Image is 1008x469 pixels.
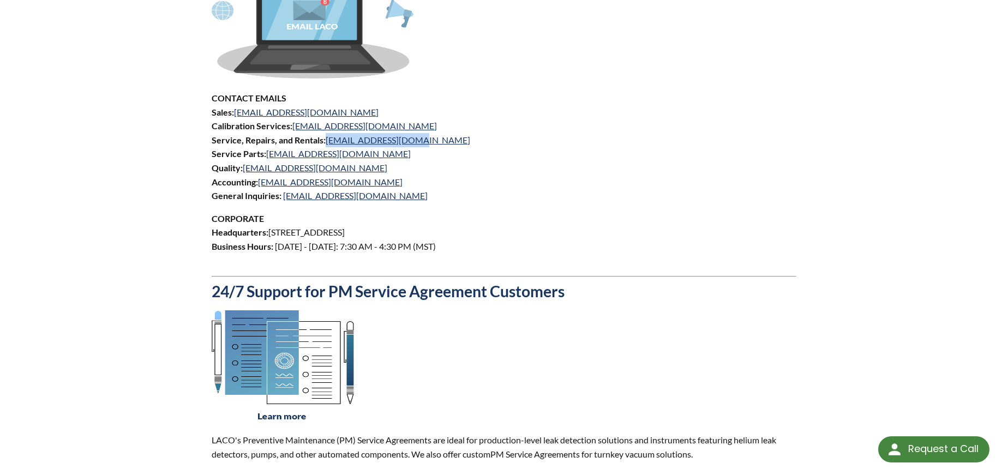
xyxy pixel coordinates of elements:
a: [EMAIL_ADDRESS][DOMAIN_NAME] [266,148,411,159]
a: [EMAIL_ADDRESS][DOMAIN_NAME] [326,135,470,145]
strong: CORPORATE [212,213,264,224]
p: LACO's Preventive Maintenance (PM) Service Agreements are ideal for production-level leak detecti... [212,433,796,461]
strong: Accounting: [212,177,258,187]
strong: CONTACT EMAILS [212,93,286,103]
a: [EMAIL_ADDRESS][DOMAIN_NAME] [234,107,379,117]
strong: Service Parts: [212,148,266,159]
a: [EMAIL_ADDRESS][DOMAIN_NAME] [243,163,387,173]
strong: Headquarters: [212,227,268,237]
div: Request a Call [878,436,989,462]
strong: Service, Repairs, and Rentals: [212,135,326,145]
strong: Sales: [212,107,234,117]
a: [EMAIL_ADDRESS][DOMAIN_NAME] [258,177,403,187]
img: round button [886,441,903,458]
strong: Quality: [212,163,243,173]
strong: General Inquiries: [212,190,281,201]
strong: Business Hours: [212,241,273,251]
a: [EMAIL_ADDRESS][DOMAIN_NAME] [292,121,437,131]
strong: 24/7 Support for PM Service Agreement Customers [212,282,565,300]
strong: Calibration Services: [212,121,292,131]
p: [STREET_ADDRESS] [DATE] - [DATE]: 7:30 AM - 4:30 PM (MST) [212,212,796,267]
a: [EMAIL_ADDRESS][DOMAIN_NAME] [283,190,428,201]
div: Request a Call [908,436,979,461]
img: Asset_3.png [212,310,354,421]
